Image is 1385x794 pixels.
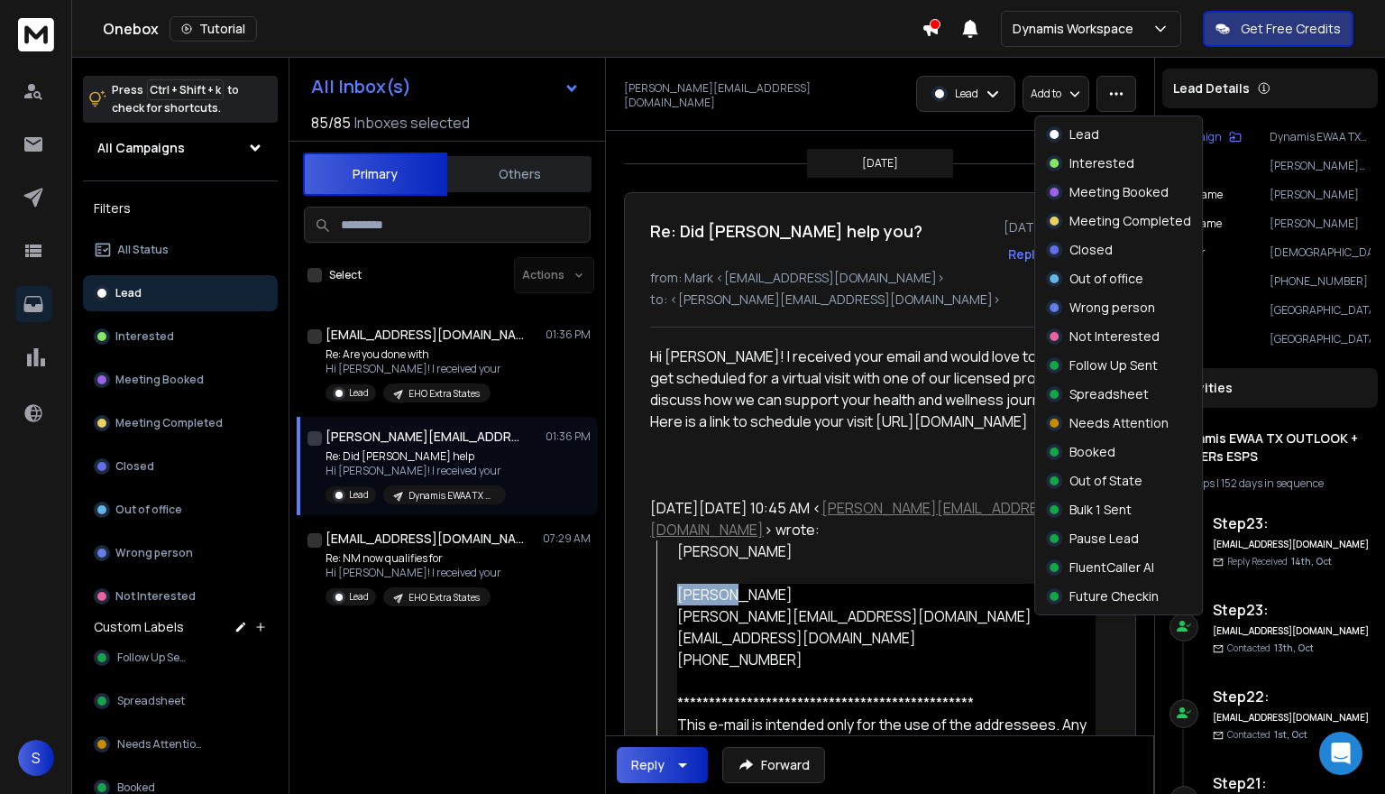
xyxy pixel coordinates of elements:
[1213,624,1371,638] h6: [EMAIL_ADDRESS][DOMAIN_NAME]
[1270,303,1371,318] p: [GEOGRAPHIC_DATA]
[1274,728,1307,741] span: 1st, Oct
[650,218,922,244] h1: Re: Did [PERSON_NAME] help you?
[326,449,506,464] p: Re: Did [PERSON_NAME] help
[543,531,591,546] p: 07:29 AM
[447,154,592,194] button: Others
[1319,732,1362,775] div: Open Intercom Messenger
[408,387,480,401] p: EHO Extra States
[1274,642,1314,654] span: 13th, Oct
[94,618,184,636] h3: Custom Labels
[83,196,278,221] h3: Filters
[1162,368,1378,408] div: Activities
[115,286,142,300] p: Lead
[546,328,591,342] p: 01:36 PM
[650,498,1062,540] a: [PERSON_NAME][EMAIL_ADDRESS][DOMAIN_NAME]
[1069,530,1139,548] p: Pause Lead
[677,540,1096,562] div: [PERSON_NAME]
[1069,587,1159,605] p: Future Checkin
[1069,443,1115,461] p: Booked
[1173,79,1250,97] p: Lead Details
[677,627,1096,649] div: [EMAIL_ADDRESS][DOMAIN_NAME]
[1069,154,1134,172] p: Interested
[631,756,665,774] div: Reply
[349,488,369,502] p: Lead
[115,459,154,474] p: Closed
[1270,130,1371,144] p: Dynamis EWAA TX OUTLOOK + OTHERs ESPS
[1291,555,1332,568] span: 14th, Oct
[170,16,257,42] button: Tutorial
[677,649,1096,670] div: [PHONE_NUMBER]
[311,78,411,96] h1: All Inbox(s)
[1270,245,1371,260] p: [DEMOGRAPHIC_DATA]
[117,694,185,708] span: Spreadsheet
[1227,555,1332,568] p: Reply Received
[117,243,169,257] p: All Status
[1241,20,1341,38] p: Get Free Credits
[1270,332,1371,346] p: [GEOGRAPHIC_DATA]
[349,386,369,400] p: Lead
[1069,212,1191,230] p: Meeting Completed
[112,81,239,117] p: Press to check for shortcuts.
[329,268,362,282] label: Select
[103,16,922,42] div: Onebox
[1213,686,1371,707] h6: Step 22 :
[326,551,501,566] p: Re: NM now qualifies for
[326,566,501,580] p: Hi [PERSON_NAME]! I received your
[408,489,495,503] p: Dynamis EWAA TX OUTLOOK + OTHERs ESPS
[1173,429,1367,466] h1: Dynamis EWAA TX OUTLOOK + OTHERs ESPS
[326,347,501,362] p: Re: Are you done with
[677,584,1096,605] div: [PERSON_NAME]
[650,291,1110,309] p: to: <[PERSON_NAME][EMAIL_ADDRESS][DOMAIN_NAME]>
[117,651,191,665] span: Follow Up Sent
[97,139,185,157] h1: All Campaigns
[311,112,351,134] span: 85 / 85
[677,605,1096,627] div: [PERSON_NAME][EMAIL_ADDRESS][DOMAIN_NAME]
[115,503,182,517] p: Out of office
[1069,385,1149,403] p: Spreadsheet
[1213,599,1371,621] h6: Step 23 :
[1069,183,1169,201] p: Meeting Booked
[117,737,202,752] span: Needs Attention
[1270,188,1371,202] p: [PERSON_NAME]
[650,346,1096,432] div: Hi [PERSON_NAME]! I received your email and would love to help you get scheduled for a virtual vi...
[1213,711,1371,725] h6: [EMAIL_ADDRESS][DOMAIN_NAME]
[326,530,524,548] h1: [EMAIL_ADDRESS][DOMAIN_NAME]
[650,269,1110,287] p: from: Mark <[EMAIL_ADDRESS][DOMAIN_NAME]>
[1227,642,1314,655] p: Contacted
[1069,328,1160,346] p: Not Interested
[1270,217,1371,231] p: [PERSON_NAME]
[1173,476,1367,491] div: |
[546,429,591,444] p: 01:36 PM
[326,464,506,478] p: Hi [PERSON_NAME]! I received your
[1069,241,1113,259] p: Closed
[1213,538,1371,551] h6: [EMAIL_ADDRESS][DOMAIN_NAME]
[1069,270,1143,288] p: Out of office
[722,747,825,783] button: Forward
[1270,274,1371,289] p: [PHONE_NUMBER]
[1227,728,1307,742] p: Contacted
[1069,559,1154,577] p: FluentCaller AI
[115,329,174,344] p: Interested
[1069,414,1169,432] p: Needs Attention
[1008,245,1042,263] button: Reply
[303,152,447,196] button: Primary
[115,589,196,604] p: Not Interested
[354,112,470,134] h3: Inboxes selected
[115,546,193,560] p: Wrong person
[115,416,223,430] p: Meeting Completed
[326,428,524,446] h1: [PERSON_NAME][EMAIL_ADDRESS][DOMAIN_NAME]
[1221,475,1324,491] span: 152 days in sequence
[349,590,369,604] p: Lead
[147,79,224,100] span: Ctrl + Shift + k
[862,156,898,171] p: [DATE]
[1069,472,1142,490] p: Out of State
[1213,512,1371,534] h6: Step 23 :
[18,740,54,776] span: S
[650,497,1096,540] div: [DATE][DATE] 10:45 AM < > wrote:
[1069,299,1155,317] p: Wrong person
[1004,218,1110,236] p: [DATE] : 01:36 pm
[1069,501,1132,519] p: Bulk 1 Sent
[1270,159,1371,173] p: [PERSON_NAME][EMAIL_ADDRESS][DOMAIN_NAME]
[408,591,480,605] p: EHO Extra States
[326,362,501,376] p: Hi [PERSON_NAME]! I received your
